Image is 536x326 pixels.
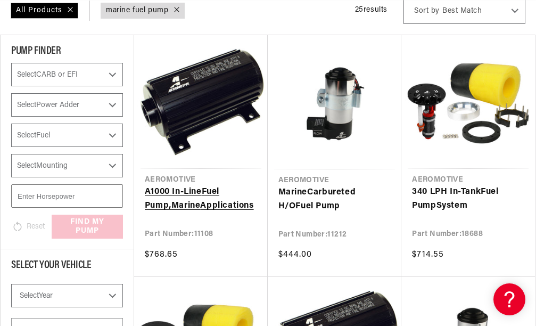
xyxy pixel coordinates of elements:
a: A1000 In-LineFuel Pump,MarineApplications [145,185,257,213]
a: MarineCarbureted H/OFuel Pump [278,186,391,213]
select: Power Adder [11,93,123,117]
span: 25 results [355,6,387,14]
input: Enter Horsepower [11,184,123,208]
select: Year [11,284,123,307]
a: marine fuel pump [106,5,169,17]
select: Mounting [11,154,123,177]
div: All Products [11,3,78,19]
a: 340 LPH In-TankFuel PumpSystem [412,185,524,213]
span: PUMP FINDER [11,46,61,56]
select: Fuel [11,124,123,147]
div: Select Your Vehicle [11,260,123,273]
span: Sort by [414,6,440,17]
select: CARB or EFI [11,63,123,86]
